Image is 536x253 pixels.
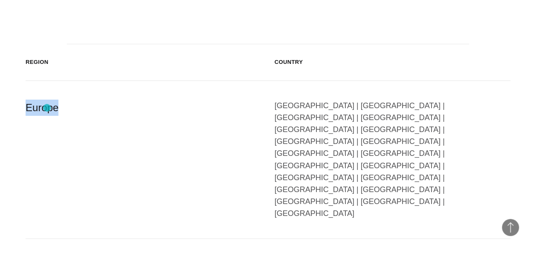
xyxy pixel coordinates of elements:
div: Europe [26,100,262,220]
button: Back to Top [502,219,519,236]
div: [GEOGRAPHIC_DATA] | [GEOGRAPHIC_DATA] | [GEOGRAPHIC_DATA] | [GEOGRAPHIC_DATA] | [GEOGRAPHIC_DATA]... [275,100,511,220]
div: Country [275,58,511,66]
div: Region [26,58,262,66]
